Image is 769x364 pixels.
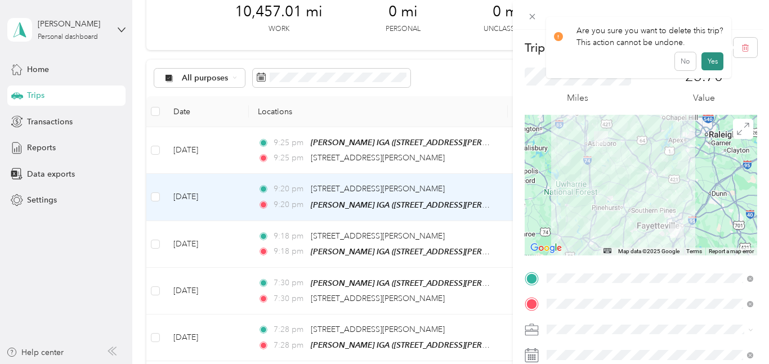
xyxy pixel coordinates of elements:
[686,248,702,254] a: Terms (opens in new tab)
[618,248,679,254] span: Map data ©2025 Google
[567,91,588,105] p: Miles
[701,52,723,70] button: Yes
[709,248,754,254] a: Report a map error
[706,301,769,364] iframe: Everlance-gr Chat Button Frame
[525,40,583,56] p: Trip details
[675,52,696,70] button: No
[693,91,715,105] p: Value
[527,241,565,255] a: Open this area in Google Maps (opens a new window)
[603,248,611,253] button: Keyboard shortcuts
[554,25,724,48] div: Are you sure you want to delete this trip? This action cannot be undone.
[527,241,565,255] img: Google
